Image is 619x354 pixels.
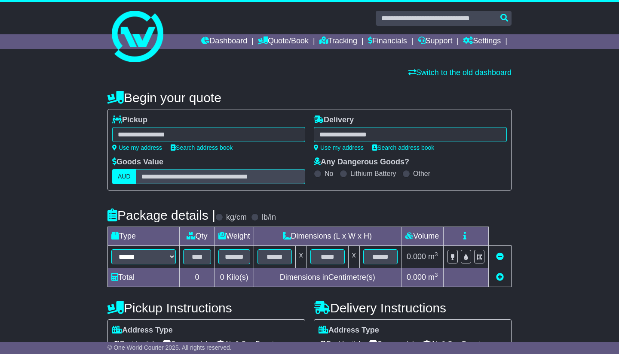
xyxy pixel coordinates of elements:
label: Lithium Battery [350,169,396,178]
a: Switch to the old dashboard [408,68,512,77]
td: x [295,246,306,268]
label: AUD [112,169,136,184]
label: Address Type [112,326,173,335]
h4: Delivery Instructions [314,301,512,315]
sup: 3 [435,272,438,278]
td: Weight [215,227,254,246]
label: Pickup [112,115,147,125]
a: Dashboard [201,34,247,49]
a: Remove this item [496,252,504,261]
td: Kilo(s) [215,268,254,287]
td: x [348,246,359,268]
a: Use my address [314,144,364,151]
span: 0.000 [407,273,426,281]
a: Settings [463,34,501,49]
span: Residential [319,337,360,351]
a: Search address book [171,144,233,151]
td: Total [108,268,180,287]
label: lb/in [262,213,276,222]
td: Dimensions in Centimetre(s) [254,268,401,287]
a: Quote/Book [258,34,309,49]
h4: Pickup Instructions [107,301,305,315]
h4: Package details | [107,208,215,222]
td: Type [108,227,180,246]
td: Volume [401,227,443,246]
span: © One World Courier 2025. All rights reserved. [107,344,232,351]
span: 0.000 [407,252,426,261]
a: Tracking [319,34,357,49]
a: Search address book [372,144,434,151]
a: Financials [368,34,407,49]
label: Any Dangerous Goods? [314,157,409,167]
span: Commercial [162,337,207,351]
label: Address Type [319,326,379,335]
h4: Begin your quote [107,91,512,105]
span: Residential [112,337,154,351]
a: Support [418,34,453,49]
span: 0 [220,273,224,281]
td: 0 [180,268,215,287]
label: kg/cm [226,213,247,222]
label: Delivery [314,115,354,125]
span: m [428,273,438,281]
td: Qty [180,227,215,246]
td: Dimensions (L x W x H) [254,227,401,246]
span: m [428,252,438,261]
a: Add new item [496,273,504,281]
label: Goods Value [112,157,163,167]
sup: 3 [435,251,438,257]
a: Use my address [112,144,162,151]
span: Commercial [369,337,414,351]
label: No [325,169,333,178]
span: Air & Sea Depot [216,337,274,351]
span: Air & Sea Depot [423,337,481,351]
label: Other [413,169,430,178]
